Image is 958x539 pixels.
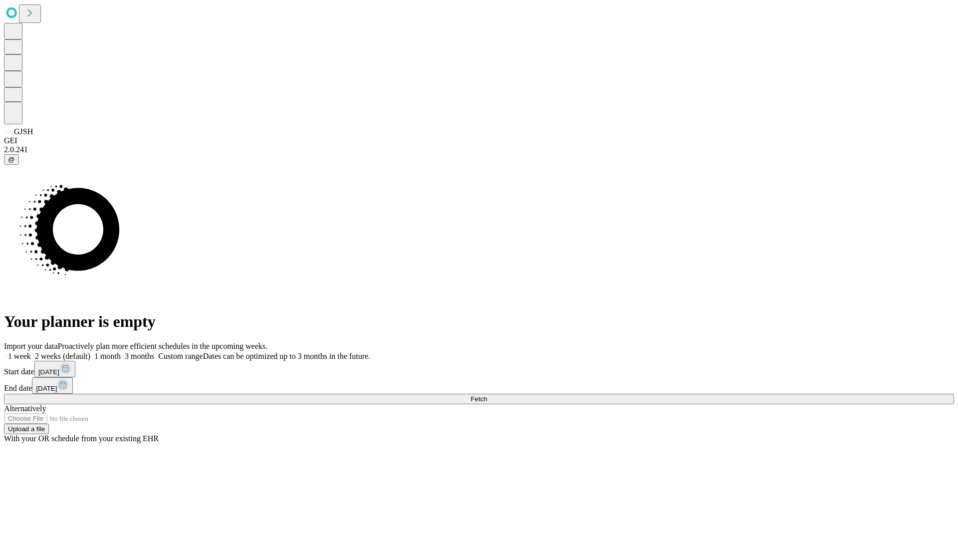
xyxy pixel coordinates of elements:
span: [DATE] [36,385,57,392]
div: GEI [4,136,954,145]
span: Alternatively [4,404,46,413]
div: End date [4,377,954,394]
button: @ [4,154,19,165]
span: With your OR schedule from your existing EHR [4,434,159,443]
span: @ [8,156,15,163]
span: 1 week [8,352,31,360]
span: Dates can be optimized up to 3 months in the future. [203,352,370,360]
span: Fetch [471,395,487,403]
button: [DATE] [32,377,73,394]
span: 1 month [94,352,121,360]
button: Fetch [4,394,954,404]
button: [DATE] [34,361,75,377]
span: GJSH [14,127,33,136]
span: Custom range [158,352,203,360]
span: Import your data [4,342,58,350]
span: [DATE] [38,368,59,376]
span: Proactively plan more efficient schedules in the upcoming weeks. [58,342,267,350]
h1: Your planner is empty [4,312,954,331]
span: 3 months [125,352,154,360]
button: Upload a file [4,424,49,434]
div: Start date [4,361,954,377]
div: 2.0.241 [4,145,954,154]
span: 2 weeks (default) [35,352,90,360]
